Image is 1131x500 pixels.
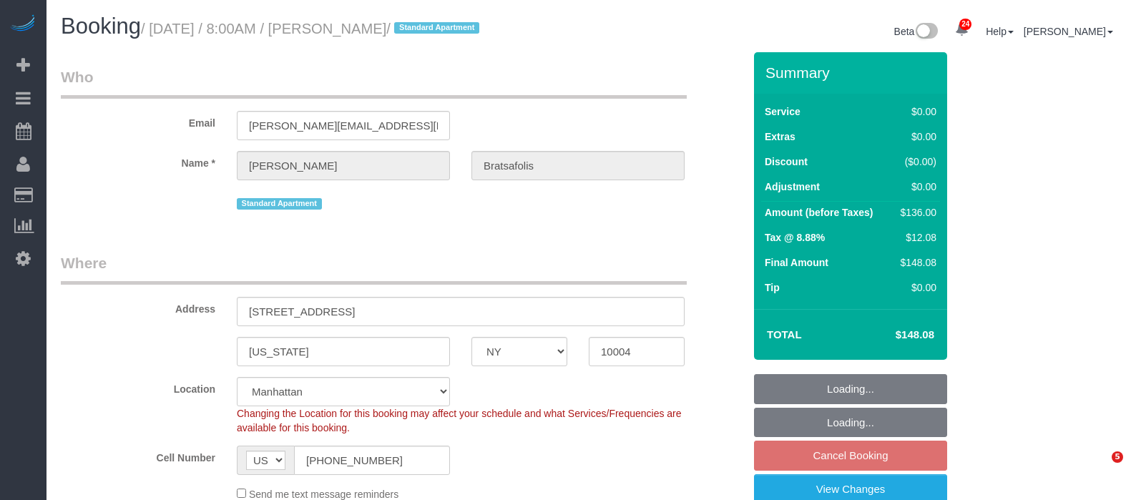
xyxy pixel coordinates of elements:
small: / [DATE] / 8:00AM / [PERSON_NAME] [141,21,484,36]
input: Cell Number [294,446,450,475]
span: 24 [959,19,971,30]
div: $12.08 [895,230,936,245]
span: 5 [1112,451,1123,463]
a: Beta [894,26,939,37]
label: Location [50,377,226,396]
a: [PERSON_NAME] [1024,26,1113,37]
label: Amount (before Taxes) [765,205,873,220]
div: $0.00 [895,280,936,295]
strong: Total [767,328,802,340]
a: 24 [948,14,976,46]
legend: Where [61,253,687,285]
input: First Name [237,151,450,180]
input: City [237,337,450,366]
div: $0.00 [895,104,936,119]
input: Zip Code [589,337,685,366]
img: Automaid Logo [9,14,37,34]
img: New interface [914,23,938,41]
iframe: Intercom live chat [1082,451,1117,486]
span: Changing the Location for this booking may affect your schedule and what Services/Frequencies are... [237,408,682,433]
label: Tax @ 8.88% [765,230,825,245]
div: $0.00 [895,180,936,194]
span: Send me text message reminders [249,489,398,500]
label: Adjustment [765,180,820,194]
label: Cell Number [50,446,226,465]
span: Booking [61,14,141,39]
label: Name * [50,151,226,170]
legend: Who [61,67,687,99]
div: $136.00 [895,205,936,220]
label: Email [50,111,226,130]
div: $148.08 [895,255,936,270]
a: Help [986,26,1014,37]
label: Final Amount [765,255,828,270]
div: $0.00 [895,129,936,144]
h4: $148.08 [853,329,934,341]
label: Extras [765,129,795,144]
label: Service [765,104,800,119]
span: / [386,21,484,36]
h3: Summary [765,64,940,81]
span: Standard Apartment [394,22,479,34]
div: ($0.00) [895,155,936,169]
label: Tip [765,280,780,295]
input: Email [237,111,450,140]
input: Last Name [471,151,685,180]
label: Discount [765,155,808,169]
span: Standard Apartment [237,198,322,210]
label: Address [50,297,226,316]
